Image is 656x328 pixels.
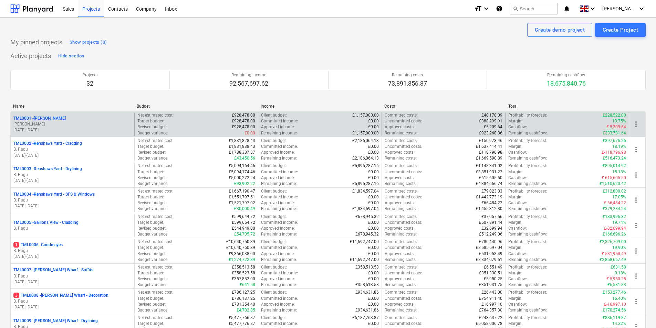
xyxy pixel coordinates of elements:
[229,251,255,257] p: £9,366,038.00
[13,242,63,248] p: TML0006 - Goodmayes
[479,138,502,144] p: £150,973.46
[479,251,502,257] p: £531,958.49
[350,257,379,263] p: £11,692,747.00
[385,175,415,181] p: Approved costs :
[508,169,522,175] p: Margin :
[261,231,297,237] p: Remaining income :
[261,163,287,169] p: Client budget :
[385,181,417,187] p: Remaining costs :
[229,138,255,144] p: £1,831,828.43
[368,150,379,155] p: £0.00
[13,104,131,109] div: Name
[385,245,422,251] p: Uncommitted costs :
[615,270,626,276] p: 0.18%
[508,214,547,220] p: Profitability forecast :
[368,251,379,257] p: £0.00
[508,163,547,169] p: Profitability forecast :
[484,124,502,130] p: £5,209.64
[13,178,132,184] p: [DATE] - [DATE]
[226,239,255,245] p: £10,640,750.39
[261,124,295,130] p: Approved income :
[137,226,167,231] p: Revised budget :
[481,200,502,206] p: £66,484.22
[10,52,51,60] p: Active projects
[368,124,379,130] p: £0.00
[13,254,132,260] p: [DATE] - [DATE]
[229,79,268,88] p: 92,567,697.62
[508,276,527,282] p: Cashflow :
[508,245,522,251] p: Margin :
[13,273,132,279] p: B. Pagu
[476,181,502,187] p: £4,384,666.74
[261,150,295,155] p: Approved income :
[508,118,522,124] p: Margin :
[261,264,287,270] p: Client budget :
[388,79,427,88] p: 73,891,856.87
[229,194,255,200] p: £1,551,797.51
[261,276,295,282] p: Approved income :
[508,200,527,206] p: Cashflow :
[385,264,418,270] p: Committed costs :
[508,130,547,136] p: Remaining cashflow :
[632,297,640,306] span: more_vert
[604,200,626,206] p: £-66,484.22
[70,39,107,46] div: Show projects (0)
[234,181,255,187] p: £93,902.22
[385,276,415,282] p: Approved costs :
[612,220,626,226] p: 19.74%
[481,226,502,231] p: £32,699.94
[632,145,640,154] span: more_vert
[602,150,626,155] p: £-118,796.98
[13,153,132,158] p: [DATE] - [DATE]
[603,112,626,118] p: £228,522.00
[137,144,164,150] p: Target budget :
[261,175,295,181] p: Approved income :
[13,293,19,298] span: 3
[13,293,108,298] p: TML0008 - [PERSON_NAME] Wharf - Decoration
[13,293,132,310] div: 3TML0008 -[PERSON_NAME] Wharf - DecorationB. Pagu[DATE]-[DATE]
[600,257,626,263] p: £2,858,667.49
[612,144,626,150] p: 18.19%
[508,206,547,212] p: Remaining cashflow :
[13,220,79,226] p: TML0005 - Gallions View - Cladding
[479,130,502,136] p: £923,268.36
[602,251,626,257] p: £-531,958.49
[229,257,255,263] p: £1,274,722.39
[385,155,417,161] p: Remaining costs :
[82,79,97,88] p: 32
[479,231,502,237] p: £512,249.06
[13,192,95,197] p: TML0004 - Renshaws Yard - SFS & Windows
[261,239,287,245] p: Client budget :
[481,112,502,118] p: £40,178.09
[137,200,167,206] p: Revised budget :
[13,127,132,133] p: [DATE] - [DATE]
[13,203,132,209] p: [DATE] - [DATE]
[603,206,626,212] p: £379,284.24
[229,163,255,169] p: £5,094,164.46
[508,150,527,155] p: Cashflow :
[13,226,132,231] p: B. Pagu
[137,163,174,169] p: Net estimated cost :
[229,72,268,78] p: Remaining income
[508,104,626,109] div: Total
[261,144,298,150] p: Committed income :
[476,257,502,263] p: £8,834,079.51
[479,239,502,245] p: £780,440.96
[368,220,379,226] p: £0.00
[82,72,97,78] p: Projects
[137,169,164,175] p: Target budget :
[137,175,167,181] p: Revised budget :
[385,270,422,276] p: Uncommitted costs :
[603,155,626,161] p: £516,473.24
[508,251,527,257] p: Cashflow :
[261,257,297,263] p: Remaining income :
[479,118,502,124] p: £888,299.91
[352,138,379,144] p: £2,186,064.13
[606,124,626,130] p: £-5,209.64
[261,169,298,175] p: Committed income :
[137,276,167,282] p: Revised budget :
[612,245,626,251] p: 19.90%
[261,138,287,144] p: Client budget :
[137,112,174,118] p: Net estimated cost :
[232,270,255,276] p: £358,523.58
